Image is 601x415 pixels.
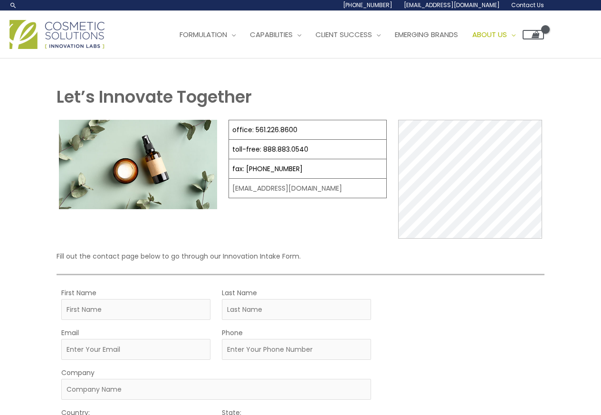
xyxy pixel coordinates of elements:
[180,29,227,39] span: Formulation
[250,29,293,39] span: Capabilities
[243,20,308,49] a: Capabilities
[472,29,507,39] span: About Us
[232,164,303,174] a: fax: [PHONE_NUMBER]
[395,29,458,39] span: Emerging Brands
[222,327,243,339] label: Phone
[222,339,371,360] input: Enter Your Phone Number
[165,20,544,49] nav: Site Navigation
[315,29,372,39] span: Client Success
[229,179,387,198] td: [EMAIL_ADDRESS][DOMAIN_NAME]
[222,299,371,320] input: Last Name
[343,1,392,9] span: [PHONE_NUMBER]
[57,250,544,262] p: Fill out the contact page below to go through our Innovation Intake Form.
[59,120,217,209] img: Contact page image for private label skincare manufacturer Cosmetic solutions shows a skin care b...
[57,85,252,108] strong: Let’s Innovate Together
[10,1,17,9] a: Search icon link
[172,20,243,49] a: Formulation
[222,287,257,299] label: Last Name
[523,30,544,39] a: View Shopping Cart, empty
[61,367,95,379] label: Company
[61,299,210,320] input: First Name
[232,125,297,135] a: office: 561.226.8600
[404,1,500,9] span: [EMAIL_ADDRESS][DOMAIN_NAME]
[388,20,465,49] a: Emerging Brands
[61,327,79,339] label: Email
[61,379,371,400] input: Company Name
[511,1,544,9] span: Contact Us
[232,145,308,154] a: toll-free: 888.883.0540
[465,20,523,49] a: About Us
[308,20,388,49] a: Client Success
[61,339,210,360] input: Enter Your Email
[10,20,105,49] img: Cosmetic Solutions Logo
[61,287,96,299] label: First Name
